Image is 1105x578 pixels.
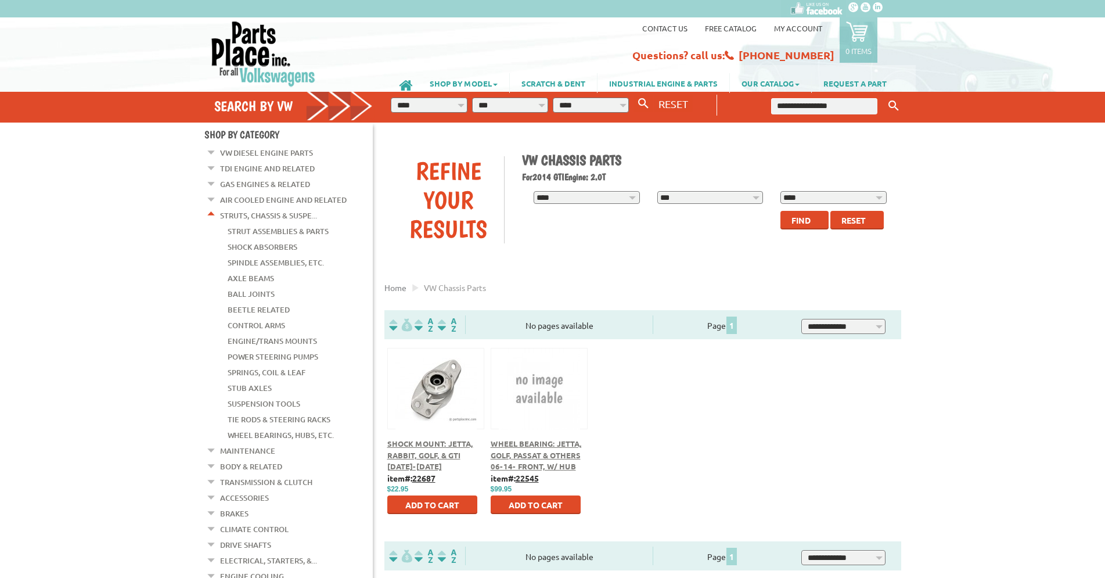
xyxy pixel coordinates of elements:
a: My Account [774,23,822,33]
button: Add to Cart [491,496,581,514]
a: Brakes [220,506,249,521]
a: Power Steering Pumps [228,349,318,364]
button: Keyword Search [885,96,902,116]
div: Refine Your Results [393,156,505,243]
button: Add to Cart [387,496,477,514]
b: item#: [387,473,435,483]
div: No pages available [466,551,653,563]
a: Wheel Bearings, Hubs, Etc. [228,428,334,443]
span: RESET [658,98,688,110]
span: Find [791,215,811,225]
span: Engine: 2.0T [564,171,606,182]
div: No pages available [466,319,653,332]
a: Wheel Bearing: Jetta, Golf, Passat & Others 06-14- Front, w/ Hub [491,439,582,471]
button: Find [780,211,829,229]
a: Ball Joints [228,286,275,301]
a: Tie Rods & Steering Racks [228,412,330,427]
a: Springs, Coil & Leaf [228,365,305,380]
a: Electrical, Starters, &... [220,553,317,568]
span: Add to Cart [509,500,563,510]
a: Transmission & Clutch [220,475,312,490]
a: OUR CATALOG [730,73,811,93]
a: 0 items [840,17,877,63]
a: Air Cooled Engine and Related [220,192,347,207]
button: Search By VW... [634,95,653,112]
a: VW Diesel Engine Parts [220,145,313,160]
img: filterpricelow.svg [389,318,412,332]
h1: VW Chassis Parts [522,152,892,168]
a: Shock Absorbers [228,239,297,254]
p: 0 items [845,46,872,56]
h2: 2014 GTI [522,171,892,182]
a: Contact us [642,23,688,33]
a: Stub Axles [228,380,272,396]
img: Sort by Headline [412,318,435,332]
a: Gas Engines & Related [220,177,310,192]
a: Shock Mount: Jetta, Rabbit, Golf, & GTI [DATE]-[DATE] [387,439,473,471]
div: Page [653,315,791,334]
a: Free Catalog [705,23,757,33]
a: Struts, Chassis & Suspe... [220,208,317,223]
a: Home [384,282,406,293]
button: RESET [654,95,693,112]
img: Parts Place Inc! [210,20,316,87]
span: Reset [841,215,866,225]
span: For [522,171,532,182]
span: 1 [726,317,737,334]
h4: Shop By Category [204,128,373,141]
img: Sort by Sales Rank [435,550,459,563]
span: VW chassis parts [424,282,486,293]
span: $99.95 [491,485,512,493]
a: Drive Shafts [220,537,271,552]
a: INDUSTRIAL ENGINE & PARTS [598,73,729,93]
a: Strut Assemblies & Parts [228,224,329,239]
a: REQUEST A PART [812,73,898,93]
a: Body & Related [220,459,282,474]
a: Control Arms [228,318,285,333]
a: Maintenance [220,443,275,458]
img: filterpricelow.svg [389,550,412,563]
img: Sort by Sales Rank [435,318,459,332]
div: Page [653,547,791,565]
img: Sort by Headline [412,550,435,563]
a: SHOP BY MODEL [418,73,509,93]
a: Suspension Tools [228,396,300,411]
span: 1 [726,548,737,565]
a: Spindle Assemblies, Etc. [228,255,324,270]
b: item#: [491,473,539,483]
h4: Search by VW [214,98,373,114]
a: Axle Beams [228,271,274,286]
a: Beetle Related [228,302,290,317]
u: 22545 [516,473,539,483]
span: Add to Cart [405,500,459,510]
a: Climate Control [220,522,289,537]
u: 22687 [412,473,435,483]
a: TDI Engine and Related [220,161,315,176]
button: Reset [830,211,884,229]
span: $22.95 [387,485,409,493]
a: Engine/Trans Mounts [228,333,317,349]
a: Accessories [220,490,269,505]
a: SCRATCH & DENT [510,73,597,93]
